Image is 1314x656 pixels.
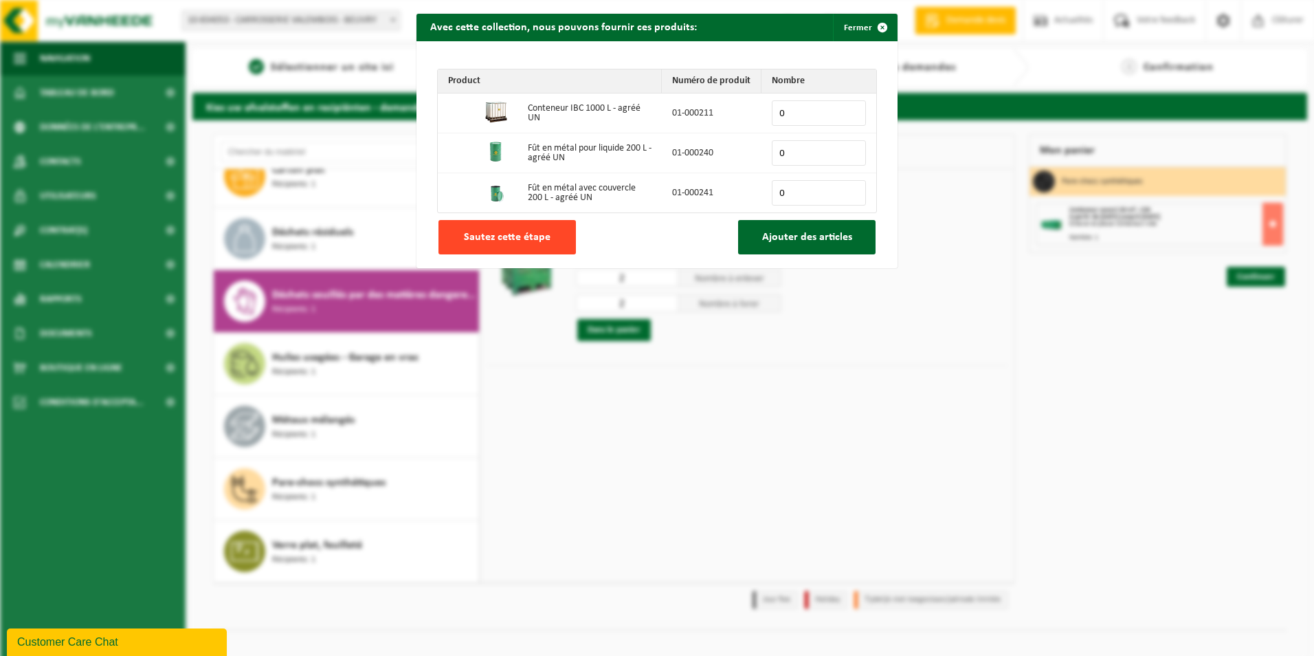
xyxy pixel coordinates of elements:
[7,626,230,656] iframe: chat widget
[662,173,761,212] td: 01-000241
[485,141,507,163] img: 01-000240
[833,14,896,41] button: Fermer
[517,94,662,133] td: Conteneur IBC 1000 L - agréé UN
[438,220,576,254] button: Sautez cette étape
[738,220,876,254] button: Ajouter des articles
[416,14,711,40] h2: Avec cette collection, nous pouvons fournir ces produits:
[438,69,662,94] th: Product
[485,181,507,203] img: 01-000241
[662,94,761,133] td: 01-000211
[485,101,507,123] img: 01-000211
[761,69,876,94] th: Nombre
[662,69,761,94] th: Numéro de produit
[662,133,761,173] td: 01-000240
[464,232,550,243] span: Sautez cette étape
[517,173,662,212] td: Fût en métal avec couvercle 200 L - agréé UN
[762,232,852,243] span: Ajouter des articles
[517,133,662,173] td: Fût en métal pour liquide 200 L - agréé UN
